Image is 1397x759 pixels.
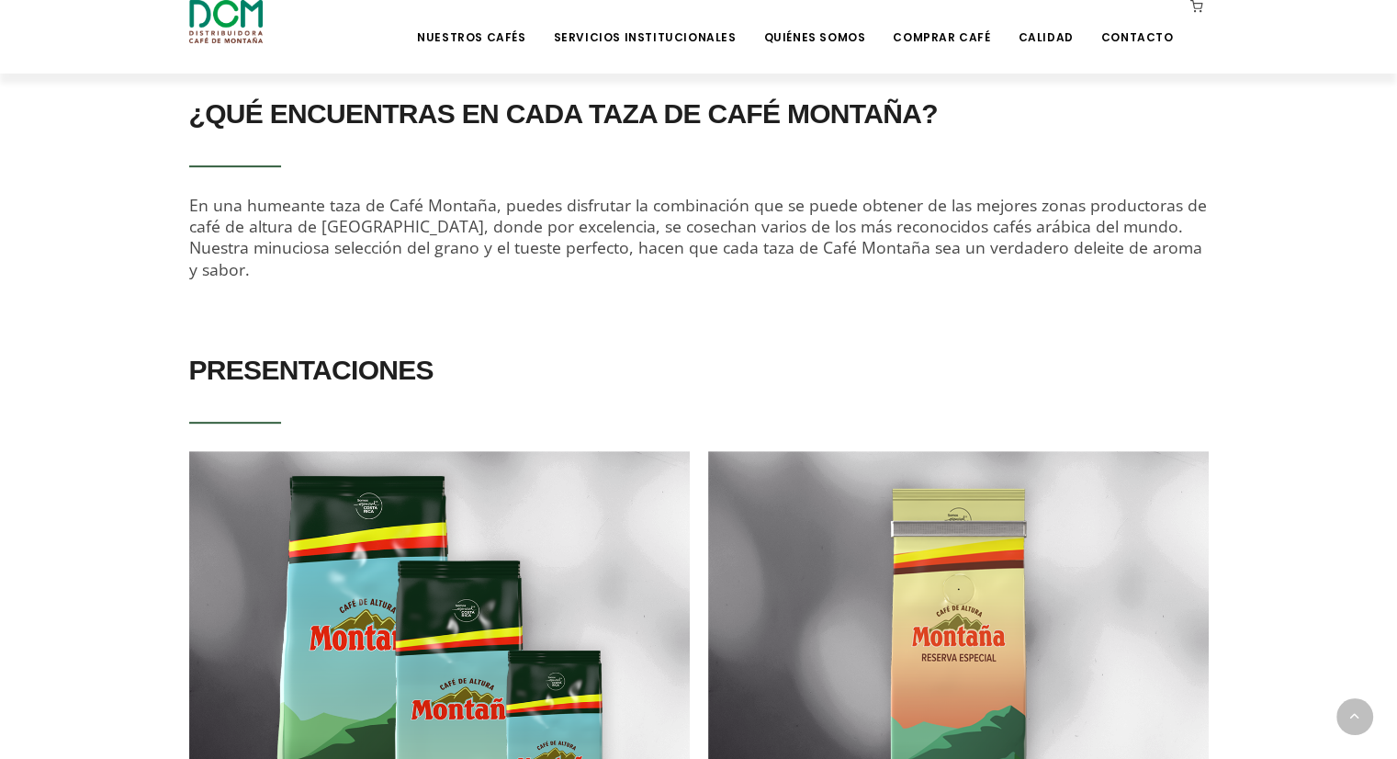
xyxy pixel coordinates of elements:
span: Nuestra minuciosa selección del grano y el tueste perfecto, hacen que cada taza de Café Montaña s... [189,236,1202,279]
span: En una humeante taza de Café Montaña, puedes disfrutar la combinación que se puede obtener de las... [189,194,1207,237]
a: Contacto [1090,2,1185,45]
a: Nuestros Cafés [406,2,536,45]
h2: PRESENTACIONES [189,345,1209,396]
a: Quiénes Somos [752,2,876,45]
h2: ¿QUÉ ENCUENTRAS EN CADA TAZA DE CAFÉ MONTAÑA? [189,88,1209,140]
a: Comprar Café [882,2,1001,45]
a: Calidad [1007,2,1084,45]
a: Servicios Institucionales [542,2,747,45]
